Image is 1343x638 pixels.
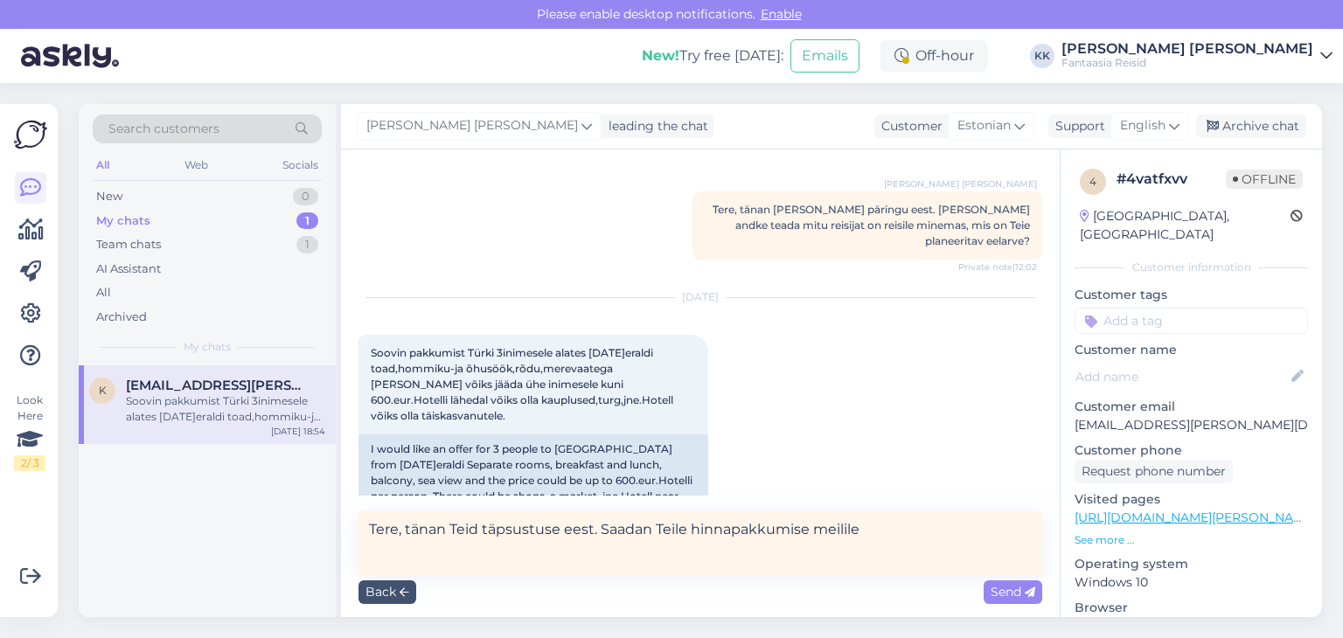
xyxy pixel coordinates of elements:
span: My chats [184,339,231,355]
span: Enable [755,6,807,22]
div: 2 / 3 [14,455,45,471]
input: Add name [1075,367,1288,386]
span: 4 [1089,175,1096,188]
span: Tere, tänan [PERSON_NAME] päringu eest. [PERSON_NAME] andke teada mitu reisijat on reisile minema... [713,203,1030,247]
div: KK [1030,44,1054,68]
p: Operating system [1075,555,1308,573]
div: leading the chat [602,117,708,135]
div: [DATE] [358,289,1042,305]
input: Add a tag [1075,308,1308,334]
div: Request phone number [1075,460,1233,483]
div: Customer [874,117,943,135]
div: Archived [96,309,147,326]
p: See more ... [1075,532,1308,548]
img: Askly Logo [14,118,47,151]
div: # 4vatfxvv [1117,169,1226,190]
p: Customer phone [1075,441,1308,460]
div: All [93,154,113,177]
span: [PERSON_NAME] [PERSON_NAME] [366,116,578,135]
textarea: Tere, tänan Teid täpsustuse eest. Saadan Teile hinnapakkumise meilile [358,511,1042,575]
b: New! [642,47,679,64]
div: AI Assistant [96,260,161,278]
a: [URL][DOMAIN_NAME][PERSON_NAME] [1075,510,1316,525]
div: Fantaasia Reisid [1061,56,1313,70]
span: Private note | 12:02 [958,260,1037,274]
p: [EMAIL_ADDRESS][PERSON_NAME][DOMAIN_NAME] [1075,416,1308,434]
div: [DATE] 18:54 [271,425,325,438]
p: Browser [1075,599,1308,617]
span: k [99,384,107,397]
div: Look Here [14,392,45,471]
span: English [1120,116,1166,135]
div: I would like an offer for 3 people to [GEOGRAPHIC_DATA] from [DATE]eraldi Separate rooms, breakfa... [358,434,708,527]
p: Visited pages [1075,490,1308,509]
p: Customer email [1075,398,1308,416]
div: Web [181,154,212,177]
span: Soovin pakkumist Türki 3inimesele alates [DATE]eraldi toad,hommiku-ja õhusöök,rõdu,merevaatega [P... [371,346,676,422]
div: Back [358,580,416,604]
div: Archive chat [1196,114,1306,138]
div: Off-hour [880,40,988,72]
span: [PERSON_NAME] [PERSON_NAME] [884,177,1037,191]
div: Soovin pakkumist Türki 3inimesele alates [DATE]eraldi toad,hommiku-ja õhusöök,rõdu,merevaatega [P... [126,393,325,425]
div: [PERSON_NAME] [PERSON_NAME] [1061,42,1313,56]
p: Customer name [1075,341,1308,359]
div: Try free [DATE]: [642,45,783,66]
div: Customer information [1075,260,1308,275]
span: Search customers [108,120,219,138]
div: 0 [293,188,318,205]
div: New [96,188,122,205]
div: Team chats [96,236,161,253]
button: Emails [790,39,859,73]
div: My chats [96,212,150,230]
div: All [96,284,111,302]
div: Support [1048,117,1105,135]
div: Socials [279,154,322,177]
span: Estonian [957,116,1011,135]
span: Offline [1226,170,1303,189]
span: kaie.kirk@outlook.com [126,378,308,393]
p: Windows 10 [1075,573,1308,592]
p: Customer tags [1075,286,1308,304]
div: 1 [296,212,318,230]
span: Send [991,584,1035,600]
div: 1 [296,236,318,253]
div: [GEOGRAPHIC_DATA], [GEOGRAPHIC_DATA] [1080,207,1291,244]
a: [PERSON_NAME] [PERSON_NAME]Fantaasia Reisid [1061,42,1333,70]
